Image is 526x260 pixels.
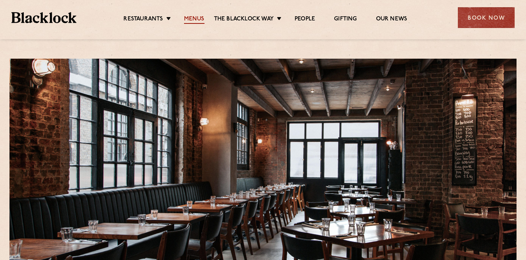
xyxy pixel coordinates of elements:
[214,16,274,24] a: The Blacklock Way
[123,16,163,24] a: Restaurants
[295,16,315,24] a: People
[458,7,515,28] div: Book Now
[376,16,407,24] a: Our News
[334,16,357,24] a: Gifting
[11,12,76,23] img: BL_Textured_Logo-footer-cropped.svg
[184,16,204,24] a: Menus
